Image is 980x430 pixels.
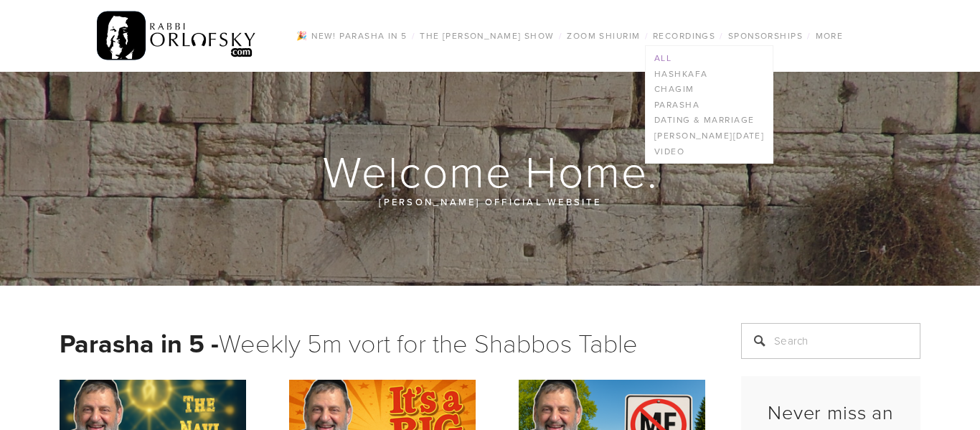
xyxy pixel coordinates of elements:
[646,144,773,159] a: Video
[645,29,649,42] span: /
[646,81,773,97] a: Chagim
[807,29,811,42] span: /
[415,27,559,45] a: The [PERSON_NAME] Show
[811,27,848,45] a: More
[646,128,773,144] a: [PERSON_NAME][DATE]
[646,113,773,128] a: Dating & Marriage
[60,324,219,362] strong: Parasha in 5 -
[292,27,411,45] a: 🎉 NEW! Parasha in 5
[146,194,834,210] p: [PERSON_NAME] official website
[60,148,922,194] h1: Welcome Home.
[646,66,773,82] a: Hashkafa
[741,323,920,359] input: Search
[97,8,257,64] img: RabbiOrlofsky.com
[720,29,723,42] span: /
[724,27,807,45] a: Sponsorships
[60,323,705,363] h1: Weekly 5m vort for the Shabbos Table
[562,27,644,45] a: Zoom Shiurim
[412,29,415,42] span: /
[646,97,773,113] a: Parasha
[646,50,773,66] a: All
[559,29,562,42] span: /
[649,27,720,45] a: Recordings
